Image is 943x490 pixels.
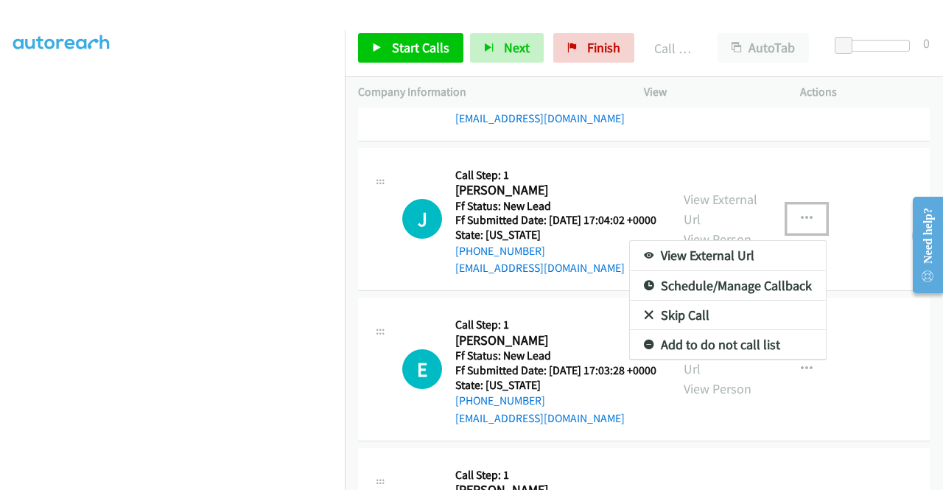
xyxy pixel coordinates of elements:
[901,186,943,304] iframe: Resource Center
[630,271,826,301] a: Schedule/Manage Callback
[402,349,442,389] h1: E
[630,241,826,270] a: View External Url
[402,349,442,389] div: The call is yet to be attempted
[630,301,826,330] a: Skip Call
[630,330,826,360] a: Add to do not call list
